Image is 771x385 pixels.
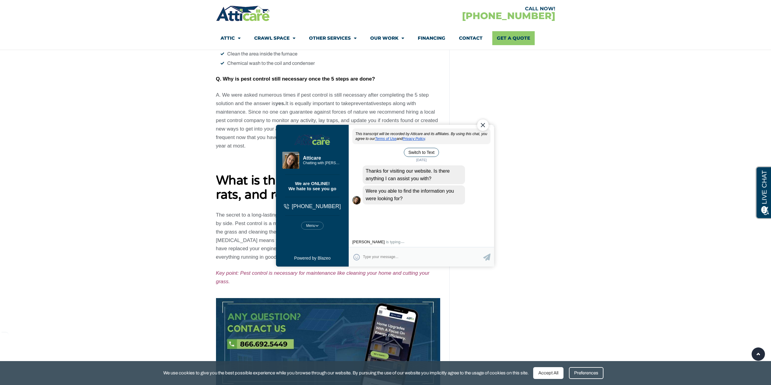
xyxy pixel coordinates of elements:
[227,61,315,66] span: Chemical wash to the coil and condenser
[270,105,502,280] iframe: Chat Exit Popup
[370,31,404,45] a: Our Work
[492,31,535,45] a: Get A Quote
[221,31,241,45] a: Attic
[533,367,563,379] div: Accept All
[163,369,529,377] span: We use cookies to give you the best possible experience while you browse through our website. By ...
[569,367,603,379] div: Preferences
[309,31,357,45] a: Other Services
[227,51,297,56] span: Clean the area inside the furnace
[418,31,445,45] a: Financing
[216,76,375,82] b: Q. Why is pest control still necessary once the 5 steps are done?
[459,31,483,45] a: Contact
[216,270,430,284] span: Key point: Pest control is necessary for maintenance like cleaning your home and cutting your grass.
[216,101,438,149] span: steps along with maintenance. Since no one can guarantee against forces of nature we recommend hi...
[216,92,429,106] span: A. We were asked numerous times if pest control is still necessary after completing the 5 step so...
[351,101,379,106] span: preventative
[285,101,351,106] span: It is equally important to take
[275,101,285,106] b: yes.
[221,31,551,45] nav: Menu
[216,173,424,202] b: What is the secret to keeping mice, rats, and rodents out?
[216,212,437,260] span: The secret to a long-lasting solution when it comes to rodent issues is to use both methods side ...
[15,5,49,12] span: Opens a chat window
[386,6,555,11] div: CALL NOW!
[254,31,295,45] a: Crawl Space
